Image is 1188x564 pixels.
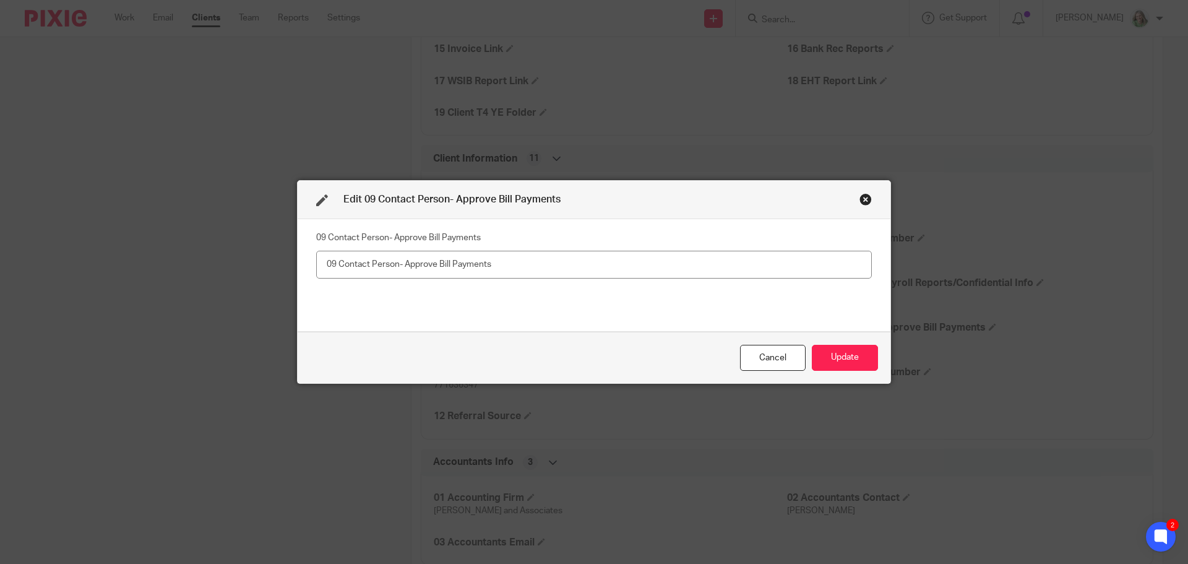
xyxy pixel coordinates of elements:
div: Close this dialog window [859,193,872,206]
span: Edit 09 Contact Person- Approve Bill Payments [343,194,561,204]
input: 09 Contact Person- Approve Bill Payments [316,251,872,279]
label: 09 Contact Person- Approve Bill Payments [316,232,481,244]
div: 2 [1166,519,1179,531]
div: Close this dialog window [740,345,806,371]
button: Update [812,345,878,371]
